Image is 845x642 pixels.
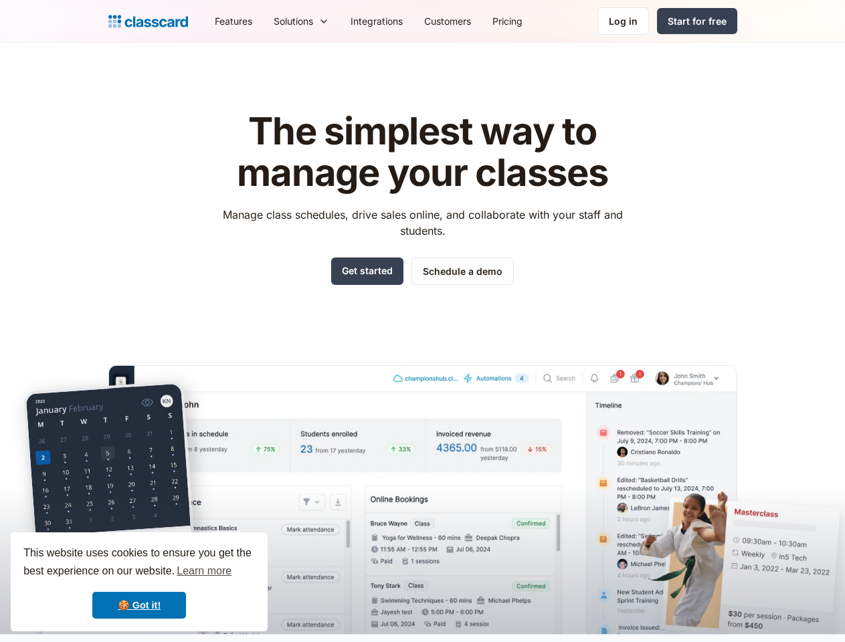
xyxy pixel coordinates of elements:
[11,532,268,631] div: cookieconsent
[263,6,340,36] div: Solutions
[609,14,638,28] div: Log in
[108,12,188,31] a: home
[340,6,413,36] a: Integrations
[175,561,233,581] a: learn more about cookies
[23,545,255,581] span: This website uses cookies to ensure you get the best experience on our website.
[413,6,482,36] a: Customers
[204,6,263,36] a: Features
[92,592,186,619] a: dismiss cookie message
[668,14,727,28] div: Start for free
[482,6,533,36] a: Pricing
[657,8,737,34] a: Start for free
[411,257,514,285] a: Schedule a demo
[210,207,635,239] p: Manage class schedules, drive sales online, and collaborate with your staff and students.
[274,14,313,28] div: Solutions
[331,257,403,285] a: Get started
[597,7,649,35] a: Log in
[210,111,635,193] h1: The simplest way to manage your classes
